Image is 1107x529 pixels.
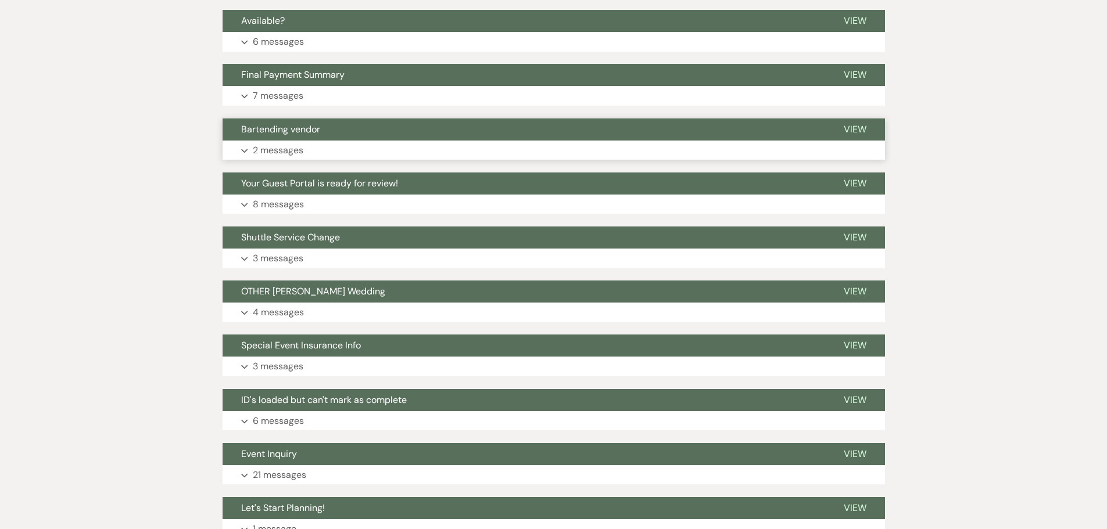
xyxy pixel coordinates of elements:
span: Available? [241,15,285,27]
span: Event Inquiry [241,448,297,460]
button: View [825,226,885,249]
span: Your Guest Portal is ready for review! [241,177,398,189]
p: 4 messages [253,305,304,320]
span: View [844,15,866,27]
button: ID's loaded but can't mark as complete [223,389,825,411]
p: 21 messages [253,467,306,483]
span: Special Event Insurance Info [241,339,361,351]
span: Final Payment Summary [241,69,345,81]
button: View [825,64,885,86]
button: View [825,280,885,303]
p: 8 messages [253,197,304,212]
button: OTHER [PERSON_NAME] Wedding [223,280,825,303]
button: Available? [223,10,825,32]
button: Event Inquiry [223,443,825,465]
button: 4 messages [223,303,885,322]
button: 8 messages [223,195,885,214]
button: 6 messages [223,32,885,52]
button: Your Guest Portal is ready for review! [223,172,825,195]
button: 2 messages [223,141,885,160]
button: Let's Start Planning! [223,497,825,519]
span: Let's Start Planning! [241,502,325,514]
button: Bartending vendor [223,118,825,141]
button: 6 messages [223,411,885,431]
span: Bartending vendor [241,123,320,135]
p: 6 messages [253,34,304,49]
button: 3 messages [223,249,885,268]
p: 2 messages [253,143,303,158]
button: 21 messages [223,465,885,485]
span: View [844,285,866,297]
p: 3 messages [253,251,303,266]
span: View [844,231,866,243]
span: ID's loaded but can't mark as complete [241,394,407,406]
button: View [825,334,885,357]
p: 7 messages [253,88,303,103]
button: Special Event Insurance Info [223,334,825,357]
button: View [825,497,885,519]
button: Final Payment Summary [223,64,825,86]
p: 3 messages [253,359,303,374]
button: 7 messages [223,86,885,106]
span: OTHER [PERSON_NAME] Wedding [241,285,385,297]
button: Shuttle Service Change [223,226,825,249]
span: View [844,502,866,514]
span: View [844,394,866,406]
p: 6 messages [253,413,304,429]
button: View [825,443,885,465]
span: View [844,339,866,351]
button: View [825,10,885,32]
button: View [825,118,885,141]
span: Shuttle Service Change [241,231,340,243]
button: View [825,172,885,195]
span: View [844,177,866,189]
span: View [844,123,866,135]
button: View [825,389,885,411]
span: View [844,448,866,460]
span: View [844,69,866,81]
button: 3 messages [223,357,885,376]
